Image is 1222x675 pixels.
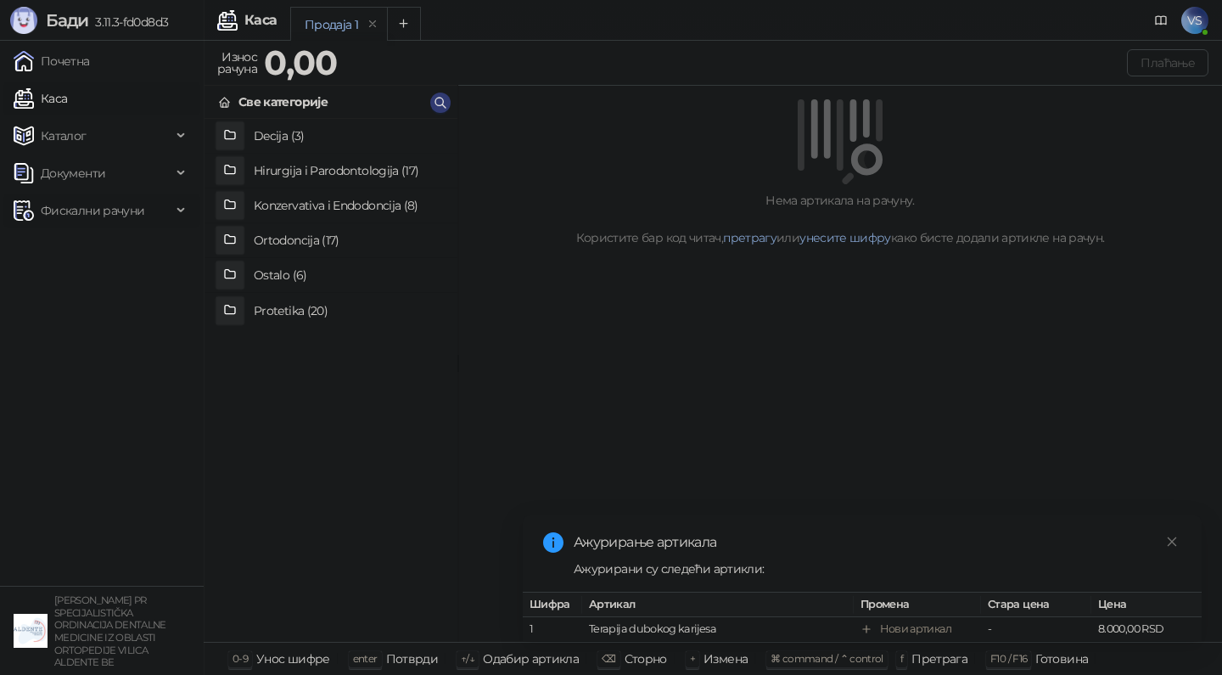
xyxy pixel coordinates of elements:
div: Потврди [386,648,439,670]
h4: Hirurgija i Parodontologija (17) [254,157,444,184]
th: Стара цена [981,593,1091,617]
th: Шифра [523,593,582,617]
h4: Konzervativa i Endodoncija (8) [254,192,444,219]
th: Промена [854,593,981,617]
span: VS [1181,7,1208,34]
a: унесите шифру [799,230,891,245]
span: Документи [41,156,105,190]
span: ⌫ [602,652,615,665]
span: Каталог [41,119,87,153]
div: Ажурирани су следећи артикли: [574,560,1181,578]
th: Артикал [582,593,854,617]
span: ⌘ command / ⌃ control [771,652,883,665]
div: Продаја 1 [305,15,358,34]
div: Претрага [911,648,967,670]
h4: Ortodoncija (17) [254,227,444,254]
span: ↑/↓ [461,652,474,665]
span: close [1166,536,1178,548]
span: + [690,652,695,665]
th: Цена [1091,593,1202,617]
button: Плаћање [1127,49,1208,76]
div: Износ рачуна [214,46,261,80]
div: Одабир артикла [483,648,579,670]
h4: Decija (3) [254,122,444,149]
td: 8.000,00 RSD [1091,617,1202,642]
small: [PERSON_NAME] PR SPECIJALISTIČKA ORDINACIJA DENTALNE MEDICINE IZ OBLASTI ORTOPEDIJE VILICA ALDENT... [54,594,166,668]
a: Close [1163,532,1181,551]
div: Нови артикал [880,621,951,638]
button: Add tab [387,7,421,41]
a: претрагу [723,230,776,245]
span: f [900,652,903,665]
div: Измена [703,648,748,670]
span: 0-9 [233,652,248,665]
button: remove [362,17,384,31]
strong: 0,00 [264,42,337,83]
span: enter [353,652,378,665]
div: grid [205,119,457,642]
a: Каса [14,82,67,115]
div: Унос шифре [256,648,330,670]
div: Све категорије [238,93,328,111]
td: 1 [523,617,582,642]
span: Фискални рачуни [41,194,144,228]
div: Ажурирање артикала [574,532,1181,553]
div: Сторно [625,648,667,670]
a: Почетна [14,44,90,78]
span: Бади [46,10,88,31]
span: 3.11.3-fd0d8d3 [88,14,168,30]
span: F10 / F16 [990,652,1027,665]
td: - [981,617,1091,642]
h4: Ostalo (6) [254,262,444,289]
div: Готовина [1035,648,1088,670]
div: Нема артикала на рачуну. Користите бар код читач, или како бисте додали артикле на рачун. [479,191,1202,247]
div: Каса [244,14,277,27]
td: Terapija dubokog karijesa [582,617,854,642]
span: info-circle [543,532,563,553]
a: Документација [1147,7,1174,34]
img: 64x64-companyLogo-5147c2c0-45e4-4f6f-934a-c50ed2e74707.png [14,614,48,648]
h4: Protetika (20) [254,297,444,324]
img: Logo [10,7,37,34]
